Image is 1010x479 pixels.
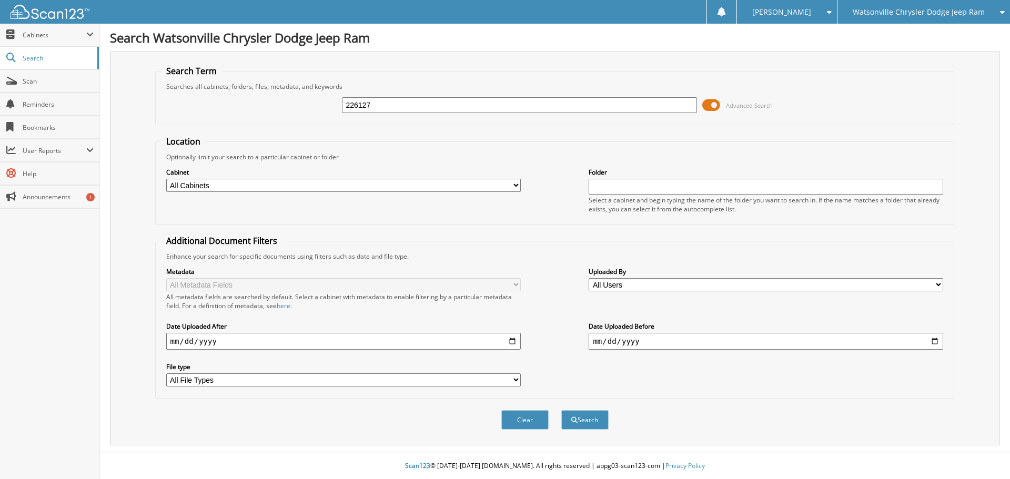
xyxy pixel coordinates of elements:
[752,9,811,15] span: [PERSON_NAME]
[23,77,94,86] span: Scan
[501,410,549,430] button: Clear
[161,235,282,247] legend: Additional Document Filters
[166,362,521,371] label: File type
[726,101,773,109] span: Advanced Search
[166,333,521,350] input: start
[957,429,1010,479] iframe: Chat Widget
[23,169,94,178] span: Help
[166,292,521,310] div: All metadata fields are searched by default. Select a cabinet with metadata to enable filtering b...
[161,252,949,261] div: Enhance your search for specific documents using filters such as date and file type.
[589,196,943,213] div: Select a cabinet and begin typing the name of the folder you want to search in. If the name match...
[589,322,943,331] label: Date Uploaded Before
[166,267,521,276] label: Metadata
[23,30,86,39] span: Cabinets
[589,333,943,350] input: end
[161,136,206,147] legend: Location
[161,82,949,91] div: Searches all cabinets, folders, files, metadata, and keywords
[23,54,92,63] span: Search
[405,461,430,470] span: Scan123
[11,5,89,19] img: scan123-logo-white.svg
[86,193,95,201] div: 1
[99,453,1010,479] div: © [DATE]-[DATE] [DOMAIN_NAME]. All rights reserved | appg03-scan123-com |
[161,152,949,161] div: Optionally limit your search to a particular cabinet or folder
[23,192,94,201] span: Announcements
[166,168,521,177] label: Cabinet
[277,301,290,310] a: here
[561,410,609,430] button: Search
[589,267,943,276] label: Uploaded By
[23,146,86,155] span: User Reports
[23,100,94,109] span: Reminders
[110,29,999,46] h1: Search Watsonville Chrysler Dodge Jeep Ram
[166,322,521,331] label: Date Uploaded After
[665,461,705,470] a: Privacy Policy
[161,65,222,77] legend: Search Term
[589,168,943,177] label: Folder
[853,9,985,15] span: Watsonville Chrysler Dodge Jeep Ram
[23,123,94,132] span: Bookmarks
